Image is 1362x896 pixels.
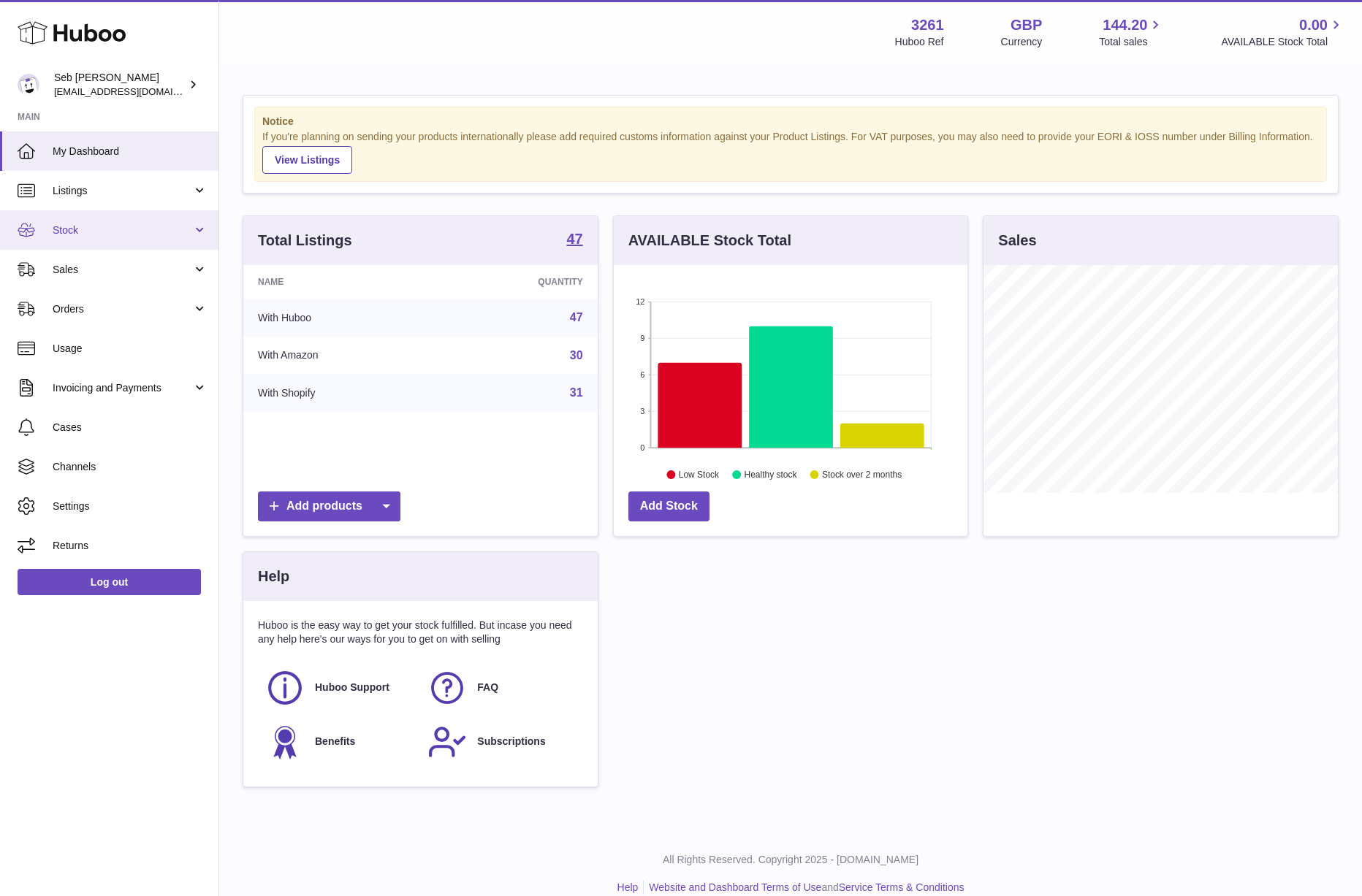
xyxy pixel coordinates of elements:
[18,569,201,595] a: Log out
[1221,15,1344,49] a: 0.00 AVAILABLE Stock Total
[640,370,644,379] text: 6
[744,470,797,480] text: Healthy stock
[640,334,644,342] text: 9
[53,302,192,316] span: Orders
[1011,15,1042,35] strong: GBP
[570,311,583,323] a: 47
[243,265,437,299] th: Name
[679,470,720,480] text: Low Stock
[315,735,355,748] span: Benefits
[53,223,192,237] span: Stock
[53,460,208,474] span: Channels
[53,499,208,513] span: Settings
[911,15,944,35] strong: 3261
[258,567,289,586] h3: Help
[628,231,791,250] h3: AVAILABLE Stock Total
[315,681,389,694] span: Huboo Support
[258,231,352,250] h3: Total Listings
[243,337,437,375] td: With Amazon
[570,349,583,361] a: 30
[570,386,583,399] a: 31
[53,263,192,277] span: Sales
[998,231,1036,250] h3: Sales
[243,374,437,412] td: With Shopify
[243,299,437,337] td: With Huboo
[1099,35,1164,49] span: Total sales
[1103,15,1147,35] span: 144.20
[477,735,545,748] span: Subscriptions
[1221,35,1344,49] span: AVAILABLE Stock Total
[54,71,186,99] div: Seb [PERSON_NAME]
[427,668,575,708] a: FAQ
[53,145,208,158] span: My Dashboard
[1299,15,1328,35] span: 0.00
[53,381,192,395] span: Invoicing and Payments
[265,668,413,708] a: Huboo Support
[644,881,964,895] li: and
[566,231,582,249] a: 47
[53,184,192,198] span: Listings
[53,421,208,434] span: Cases
[262,146,352,174] a: View Listings
[1001,35,1043,49] div: Currency
[437,265,597,299] th: Quantity
[1099,15,1164,49] a: 144.20 Total sales
[258,619,583,646] p: Huboo is the easy way to get your stock fulfilled. But incase you need any help here's our ways f...
[231,853,1350,867] p: All Rights Reserved. Copyright 2025 - [DOMAIN_NAME]
[53,342,208,356] span: Usage
[895,35,944,49] div: Huboo Ref
[839,881,965,893] a: Service Terms & Conditions
[640,407,644,416] text: 3
[566,231,582,246] strong: 47
[262,130,1319,174] div: If you're planning on sending your products internationally please add required customs informati...
[640,443,644,452] text: 0
[649,881,821,893] a: Website and Dashboard Terms of Use
[477,681,498,694] span: FAQ
[262,115,1319,129] strong: Notice
[636,297,644,306] text: 12
[822,470,902,480] text: Stock over 2 months
[54,85,215,97] span: [EMAIL_ADDRESS][DOMAIN_NAME]
[258,491,400,521] a: Add products
[617,881,639,893] a: Help
[427,722,575,762] a: Subscriptions
[53,539,208,553] span: Returns
[18,74,39,96] img: ecom@bravefoods.co.uk
[265,722,413,762] a: Benefits
[628,491,709,521] a: Add Stock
